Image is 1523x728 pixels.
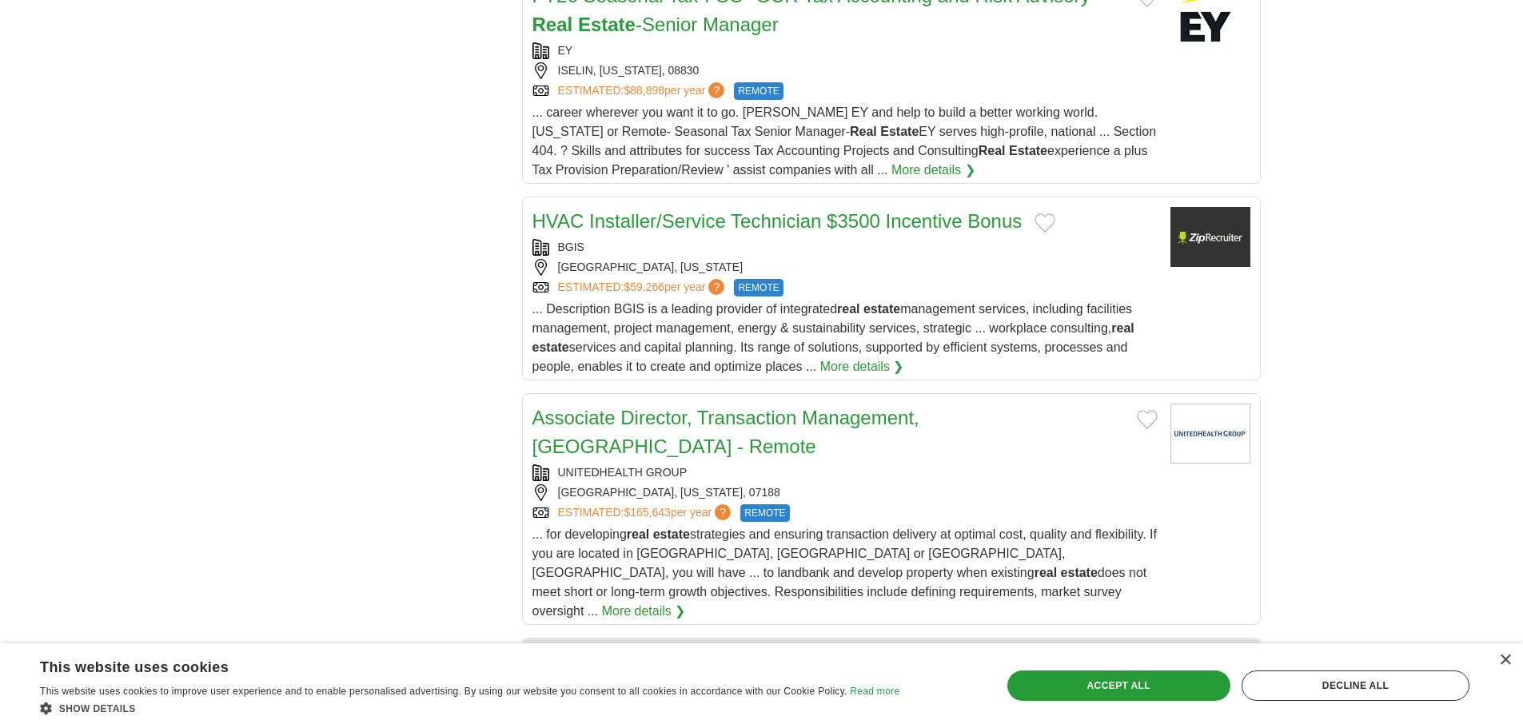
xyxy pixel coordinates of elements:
a: More details ❯ [602,602,686,621]
strong: real [837,302,859,316]
strong: real [1035,566,1057,579]
a: ESTIMATED:$165,643per year? [558,504,735,522]
strong: Estate [578,14,636,35]
span: REMOTE [734,279,783,296]
div: ISELIN, [US_STATE], 08830 [532,62,1158,79]
span: ... Description BGIS is a leading provider of integrated management services, including facilitie... [532,302,1134,373]
button: Add to favorite jobs [1035,213,1055,233]
span: Show details [59,703,136,714]
div: Accept all [1007,670,1230,701]
div: [GEOGRAPHIC_DATA], [US_STATE], 07188 [532,484,1158,501]
a: More details ❯ [820,357,904,376]
div: Show details [40,700,899,716]
div: [GEOGRAPHIC_DATA], [US_STATE] [532,259,1158,276]
a: EY [558,44,573,57]
strong: Estate [1009,144,1047,157]
strong: estate [1061,566,1098,579]
span: $88,898 [624,84,664,97]
div: This website uses cookies [40,653,859,677]
span: ? [708,82,724,98]
span: $165,643 [624,506,670,519]
strong: estate [653,527,690,541]
strong: Real [979,144,1006,157]
span: ... career wherever you want it to go. [PERSON_NAME] EY and help to build a better working world.... [532,105,1157,177]
span: This website uses cookies to improve user experience and to enable personalised advertising. By u... [40,686,847,697]
img: Company logo [1170,207,1250,267]
span: ... for developing strategies and ensuring transaction delivery at optimal cost, quality and flex... [532,527,1157,618]
div: BGIS [532,239,1158,256]
strong: real [1111,321,1134,335]
span: ? [708,279,724,295]
a: ESTIMATED:$88,898per year? [558,82,728,100]
strong: estate [532,340,569,354]
div: Close [1499,654,1511,666]
strong: estate [863,302,900,316]
span: $59,266 [624,280,664,293]
a: ESTIMATED:$59,266per year? [558,279,728,296]
span: ? [715,504,731,520]
div: Decline all [1242,670,1469,701]
a: More details ❯ [891,161,975,180]
a: Read more, opens a new window [850,686,899,697]
a: HVAC Installer/Service Technician $3500 Incentive Bonus [532,210,1023,232]
strong: Estate [880,125,919,138]
strong: Real [532,14,573,35]
strong: Real [850,125,877,138]
strong: real [627,527,649,541]
button: Add to favorite jobs [1137,410,1158,429]
a: Associate Director, Transaction Management, [GEOGRAPHIC_DATA] - Remote [532,407,919,457]
img: UnitedHealth Group logo [1170,404,1250,463]
span: REMOTE [734,82,783,100]
a: UNITEDHEALTH GROUP [558,466,688,479]
span: REMOTE [740,504,789,522]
